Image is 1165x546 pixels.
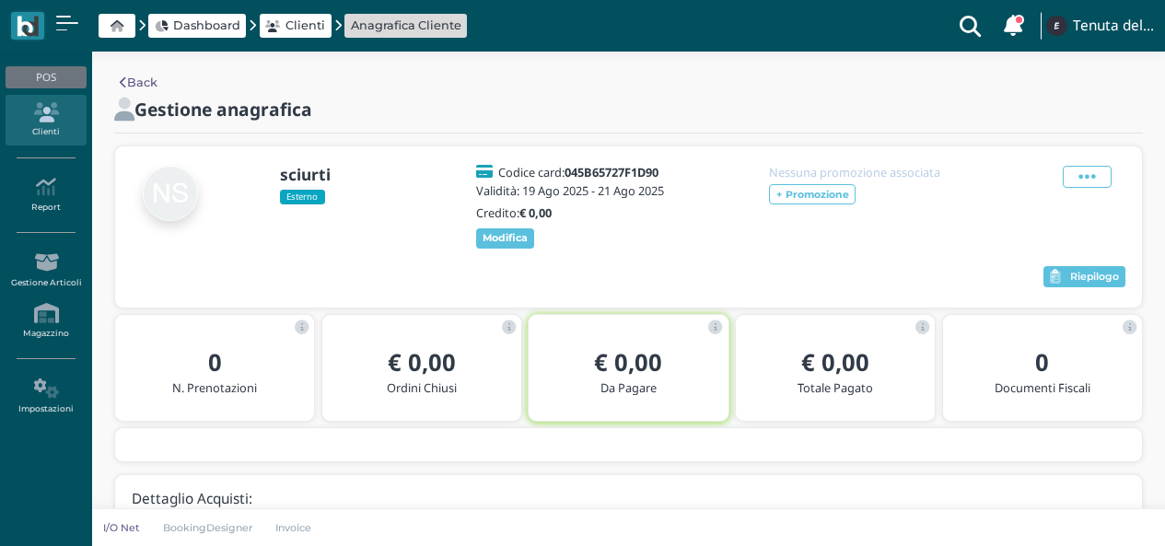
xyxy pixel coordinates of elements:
h5: Codice card: [498,166,658,179]
h5: Totale Pagato [751,381,920,394]
b: 0 [208,346,222,378]
div: POS [6,66,86,88]
h5: Nessuna promozione associata [769,166,962,179]
a: Report [6,169,86,220]
button: Riepilogo [1043,266,1125,288]
h5: Ordini Chiusi [337,381,507,394]
b: sciurti [280,164,331,185]
a: Clienti [265,17,325,34]
h5: Validità: 19 Ago 2025 - 21 Ago 2025 [476,184,670,197]
b: 045B65727F1D90 [565,164,658,180]
h5: Da Pagare [543,381,713,394]
span: Dashboard [173,17,240,34]
a: Clienti [6,95,86,145]
a: Back [120,74,157,91]
b: € 0,00 [519,204,552,221]
a: Gestione Articoli [6,245,86,296]
img: ... [1046,16,1066,36]
a: BookingDesigner [151,520,264,535]
p: I/O Net [103,520,140,535]
span: Clienti [285,17,325,34]
h4: Dettaglio Acquisti: [132,492,252,507]
iframe: Help widget launcher [1034,489,1149,530]
a: Magazzino [6,296,86,346]
span: Esterno [280,190,325,204]
b: + Promozione [776,188,849,201]
a: ... Tenuta del Barco [1043,4,1154,48]
b: Modifica [483,231,528,244]
img: logo [17,16,38,37]
h2: Gestione anagrafica [134,99,312,119]
b: € 0,00 [801,346,869,378]
a: Invoice [264,520,324,535]
img: null sciurti [143,166,198,221]
h5: Documenti Fiscali [958,381,1127,394]
a: Dashboard [155,17,240,34]
h4: Tenuta del Barco [1073,18,1154,34]
a: Anagrafica Cliente [351,17,461,34]
a: Impostazioni [6,371,86,422]
h5: Credito: [476,206,670,219]
h5: N. Prenotazioni [130,381,299,394]
b: € 0,00 [594,346,662,378]
span: Riepilogo [1070,271,1119,284]
b: 0 [1035,346,1049,378]
b: € 0,00 [388,346,456,378]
